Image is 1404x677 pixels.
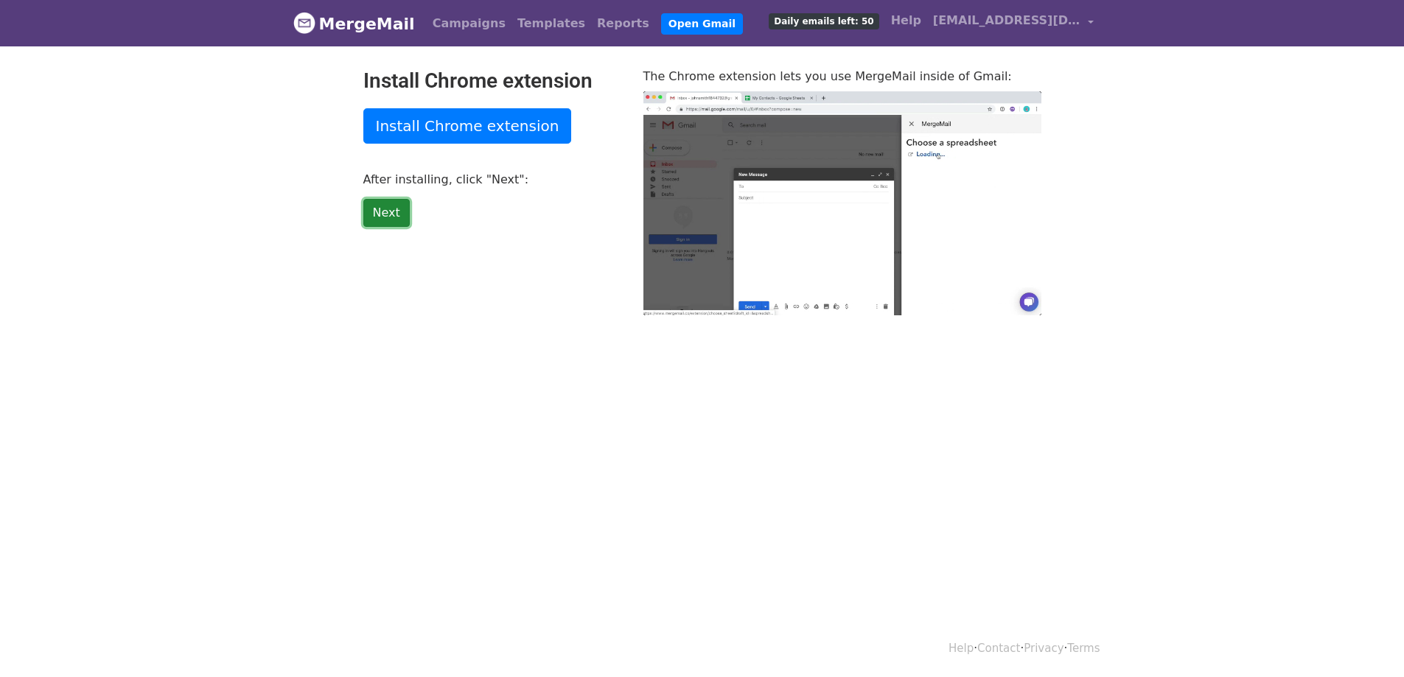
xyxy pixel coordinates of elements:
[661,13,743,35] a: Open Gmail
[363,69,621,94] h2: Install Chrome extension
[363,108,572,144] a: Install Chrome extension
[1024,642,1064,655] a: Privacy
[977,642,1020,655] a: Contact
[591,9,655,38] a: Reports
[885,6,927,35] a: Help
[769,13,879,29] span: Daily emails left: 50
[511,9,591,38] a: Templates
[933,12,1080,29] span: [EMAIL_ADDRESS][DOMAIN_NAME]
[949,642,974,655] a: Help
[927,6,1100,41] a: [EMAIL_ADDRESS][DOMAIN_NAME]
[293,8,415,39] a: MergeMail
[1330,606,1404,677] iframe: Chat Widget
[763,6,884,35] a: Daily emails left: 50
[293,12,315,34] img: MergeMail logo
[643,69,1041,84] p: The Chrome extension lets you use MergeMail inside of Gmail:
[363,199,410,227] a: Next
[427,9,511,38] a: Campaigns
[363,172,621,187] p: After installing, click "Next":
[1067,642,1100,655] a: Terms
